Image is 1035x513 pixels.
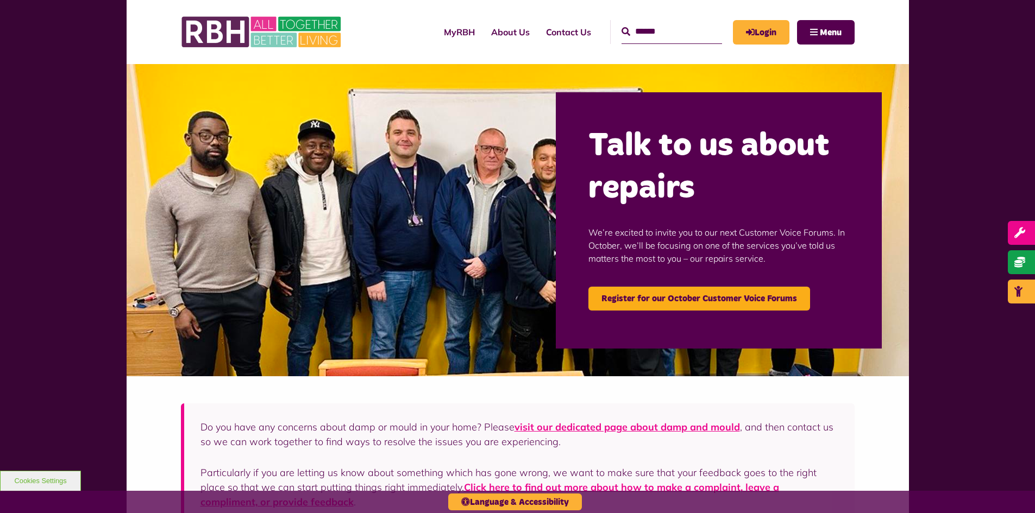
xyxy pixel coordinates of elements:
h2: Talk to us about repairs [588,125,849,210]
img: RBH [181,11,344,53]
a: About Us [483,17,538,47]
a: Register for our October Customer Voice Forums [588,287,810,311]
p: We’re excited to invite you to our next Customer Voice Forums. In October, we’ll be focusing on o... [588,210,849,281]
a: Contact Us [538,17,599,47]
a: MyRBH [733,20,789,45]
img: Group photo of customers and colleagues at the Lighthouse Project [127,64,909,376]
button: Language & Accessibility [448,493,582,510]
iframe: Netcall Web Assistant for live chat [986,464,1035,513]
p: Do you have any concerns about damp or mould in your home? Please , and then contact us so we can... [200,420,838,449]
a: visit our dedicated page about damp and mould [515,421,740,433]
button: Navigation [797,20,855,45]
a: MyRBH [436,17,483,47]
span: Menu [820,28,842,37]
a: Click here to find out more about how to make a complaint, leave a compliment, or provide feedback [200,481,779,508]
p: Particularly if you are letting us know about something which has gone wrong, we want to make sur... [200,465,838,509]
